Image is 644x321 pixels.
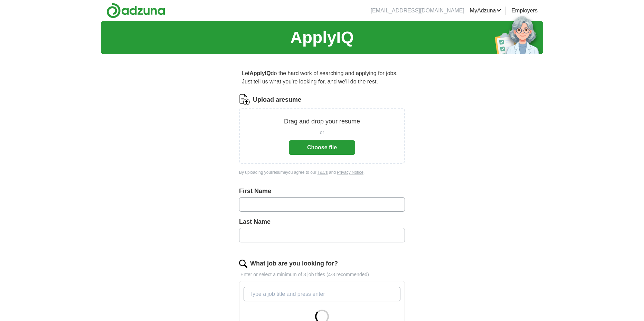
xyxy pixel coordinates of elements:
strong: ApplyIQ [249,70,271,76]
input: Type a job title and press enter [244,287,400,301]
h1: ApplyIQ [290,25,354,50]
img: CV Icon [239,94,250,105]
li: [EMAIL_ADDRESS][DOMAIN_NAME] [371,7,464,15]
span: or [320,129,324,136]
button: Choose file [289,140,355,155]
p: Enter or select a minimum of 3 job titles (4-8 recommended) [239,271,405,278]
div: By uploading your resume you agree to our and . [239,169,405,175]
a: T&Cs [318,170,328,175]
p: Let do the hard work of searching and applying for jobs. Just tell us what you're looking for, an... [239,67,405,89]
label: What job are you looking for? [250,259,338,268]
label: Upload a resume [253,95,301,104]
a: MyAdzuna [470,7,502,15]
a: Privacy Notice [337,170,363,175]
img: Adzuna logo [106,3,165,18]
a: Employers [511,7,538,15]
img: search.png [239,260,247,268]
label: First Name [239,187,405,196]
label: Last Name [239,217,405,227]
p: Drag and drop your resume [284,117,360,126]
